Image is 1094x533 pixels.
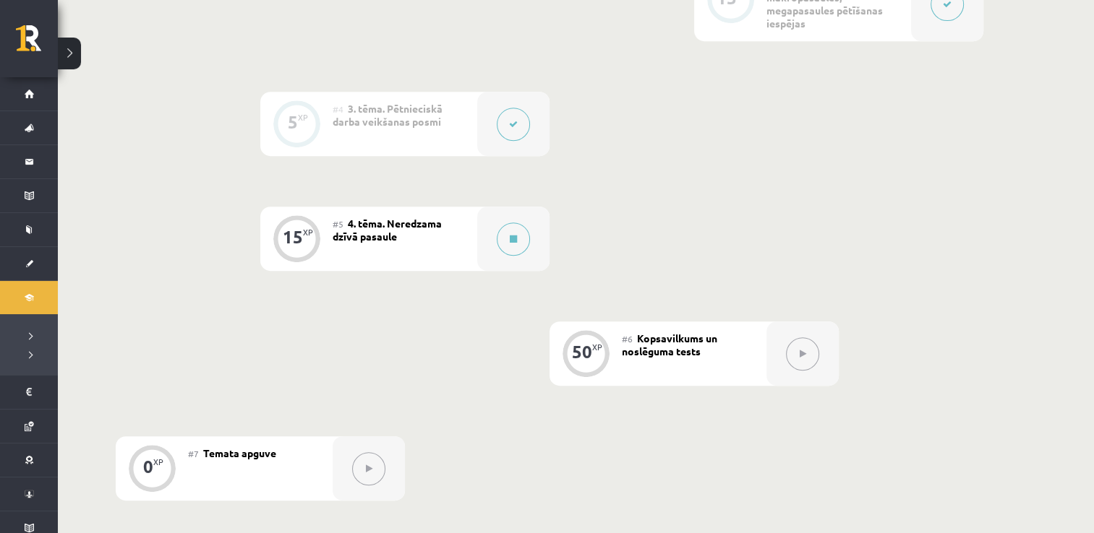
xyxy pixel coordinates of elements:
[288,116,298,129] div: 5
[333,218,343,230] span: #5
[592,343,602,351] div: XP
[572,345,592,358] div: 50
[283,230,303,243] div: 15
[622,331,717,357] span: Kopsavilkums un noslēguma tests
[622,333,633,344] span: #6
[16,25,58,61] a: Rīgas 1. Tālmācības vidusskola
[203,446,276,459] span: Temata apguve
[143,460,153,473] div: 0
[153,458,163,466] div: XP
[333,102,443,128] span: 3. tēma. Pētnieciskā darba veikšanas posmi
[303,228,313,236] div: XP
[298,113,308,121] div: XP
[333,103,343,115] span: #4
[333,217,442,243] span: 4. tēma. Neredzama dzīvā pasaule
[188,448,199,459] span: #7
